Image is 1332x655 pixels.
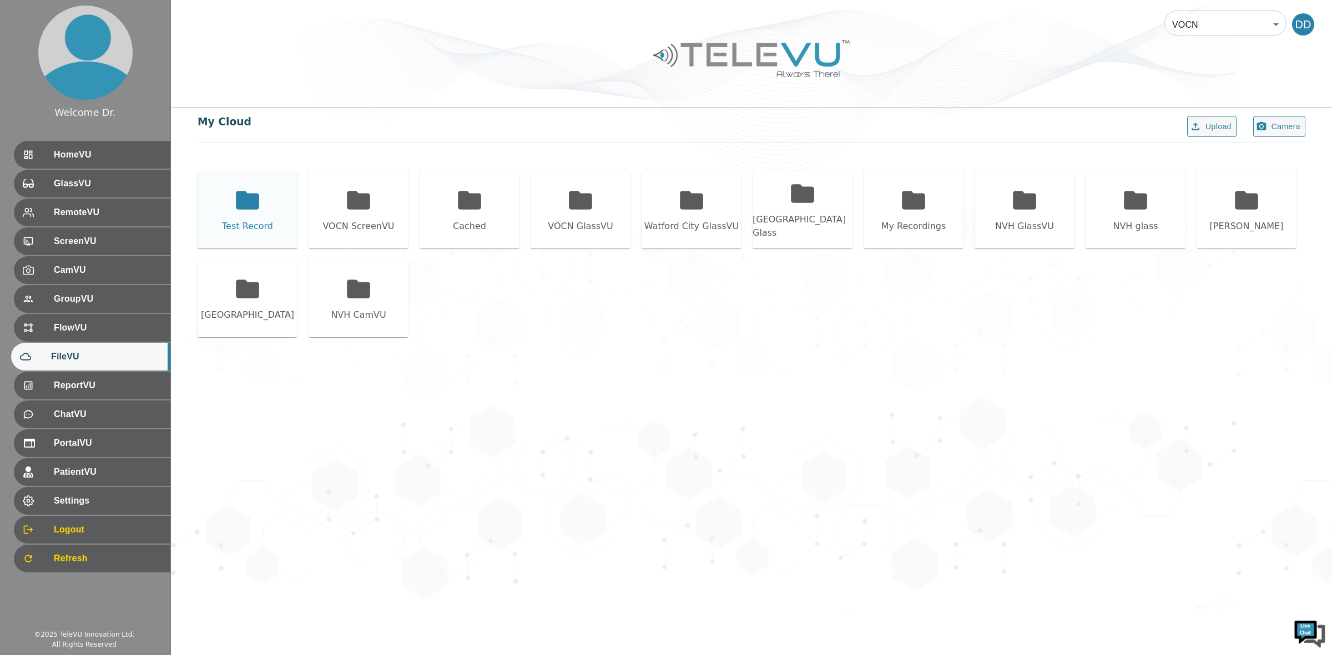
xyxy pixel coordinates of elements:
div: My Cloud [198,114,251,130]
div: GroupVU [14,285,170,313]
div: All Rights Reserved [52,639,117,649]
div: [PERSON_NAME] [1210,220,1284,233]
span: CamVU [54,263,162,277]
span: GlassVU [54,177,162,190]
div: NVH CamVU [331,308,386,322]
div: Cached [453,220,486,233]
div: ScreenVU [14,227,170,255]
div: Watford City GlassVU [644,220,739,233]
div: [GEOGRAPHIC_DATA] [201,308,294,322]
div: NVH GlassVU [995,220,1054,233]
div: [GEOGRAPHIC_DATA] Glass [753,213,852,240]
span: Settings [54,494,162,507]
button: Camera [1253,116,1305,138]
div: VOCN [1164,9,1286,40]
div: My Recordings [881,220,946,233]
span: FlowVU [54,321,162,334]
div: Refresh [14,545,170,572]
img: Logo [652,35,851,82]
span: ChatVU [54,408,162,421]
span: PortalVU [54,436,162,450]
div: PatientVU [14,458,170,486]
span: PatientVU [54,465,162,479]
div: ChatVU [14,400,170,428]
div: FlowVU [14,314,170,342]
div: Welcome Dr. [54,105,115,120]
div: CamVU [14,256,170,284]
span: RemoteVU [54,206,162,219]
span: HomeVU [54,148,162,161]
span: ReportVU [54,379,162,392]
img: Chat Widget [1293,616,1326,649]
div: © 2025 TeleVU Innovation Ltd. [34,629,134,639]
div: HomeVU [14,141,170,169]
div: DD [1292,13,1314,35]
div: PortalVU [14,429,170,457]
span: GroupVU [54,292,162,306]
div: VOCN ScreenVU [322,220,394,233]
span: ScreenVU [54,235,162,248]
div: FileVU [11,343,170,370]
div: RemoteVU [14,199,170,226]
span: Refresh [54,552,162,565]
div: Settings [14,487,170,515]
div: GlassVU [14,170,170,197]
div: VOCN GlassVU [548,220,613,233]
button: Upload [1187,116,1237,138]
span: Logout [54,523,162,536]
div: Test Record [222,220,273,233]
div: Logout [14,516,170,544]
img: profile.png [38,6,133,100]
div: NVH glass [1113,220,1158,233]
span: FileVU [51,350,162,363]
div: ReportVU [14,372,170,399]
